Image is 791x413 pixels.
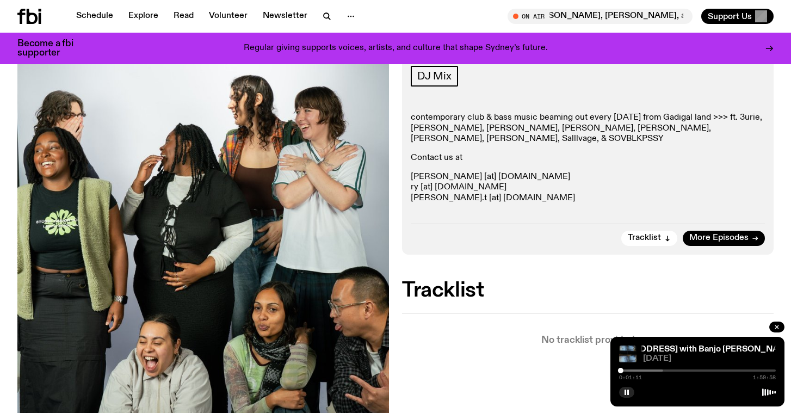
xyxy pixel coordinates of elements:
p: Contact us at [411,153,765,163]
span: [DATE] [643,355,776,363]
a: DJ Mix [411,66,458,87]
span: 1:59:58 [753,375,776,380]
a: Read [167,9,200,24]
span: DJ Mix [417,70,452,82]
button: On AirThe Playlist with [PERSON_NAME], [PERSON_NAME], [PERSON_NAME], and Raf [508,9,693,24]
h3: Become a fbi supporter [17,39,87,58]
p: No tracklist provided [402,336,774,345]
p: Regular giving supports voices, artists, and culture that shape Sydney’s future. [244,44,548,53]
span: Support Us [708,11,752,21]
p: [PERSON_NAME] [at] [DOMAIN_NAME] ry [at] [DOMAIN_NAME] [PERSON_NAME].t [at] [DOMAIN_NAME] [411,172,765,204]
a: More Episodes [683,231,765,246]
button: Support Us [701,9,774,24]
button: Tracklist [621,231,677,246]
a: Newsletter [256,9,314,24]
span: 0:01:11 [619,375,642,380]
a: Schedule [70,9,120,24]
span: More Episodes [689,234,749,242]
p: contemporary club & bass music beaming out every [DATE] from Gadigal land >>> ft. 3urie, [PERSON_... [411,113,765,144]
a: Volunteer [202,9,254,24]
a: Explore [122,9,165,24]
h2: Tracklist [402,281,774,300]
span: Tracklist [628,234,661,242]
